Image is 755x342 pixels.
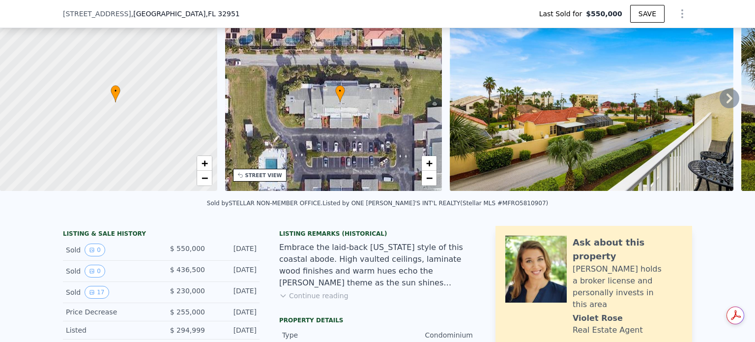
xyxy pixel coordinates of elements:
[111,85,120,102] div: •
[213,265,257,278] div: [DATE]
[573,312,623,324] div: Violet Rose
[279,316,476,324] div: Property details
[426,157,433,169] span: +
[335,87,345,95] span: •
[335,85,345,102] div: •
[322,200,548,207] div: Listed by ONE [PERSON_NAME]'S INT'L REALTY (Stellar MLS #MFRO5810907)
[279,230,476,238] div: Listing Remarks (Historical)
[131,9,240,19] span: , [GEOGRAPHIC_DATA]
[197,171,212,186] a: Zoom out
[422,171,436,186] a: Zoom out
[85,244,105,256] button: View historical data
[170,287,205,295] span: $ 230,000
[170,266,205,274] span: $ 436,500
[630,5,665,23] button: SAVE
[213,325,257,335] div: [DATE]
[197,156,212,171] a: Zoom in
[672,4,692,24] button: Show Options
[66,244,153,256] div: Sold
[573,324,643,336] div: Real Estate Agent
[279,291,348,301] button: Continue reading
[377,330,473,340] div: Condominium
[213,244,257,256] div: [DATE]
[586,9,622,19] span: $550,000
[205,10,239,18] span: , FL 32951
[539,9,586,19] span: Last Sold for
[111,87,120,95] span: •
[85,286,109,299] button: View historical data
[85,265,105,278] button: View historical data
[279,242,476,289] div: Embrace the laid-back [US_STATE] style of this coastal abode. High vaulted ceilings, laminate woo...
[66,325,153,335] div: Listed
[282,330,377,340] div: Type
[422,156,436,171] a: Zoom in
[450,2,733,191] img: Sale: 147521585 Parcel: 55524126
[66,286,153,299] div: Sold
[170,245,205,252] span: $ 550,000
[63,9,131,19] span: [STREET_ADDRESS]
[213,307,257,317] div: [DATE]
[245,172,282,179] div: STREET VIEW
[170,308,205,316] span: $ 255,000
[426,172,433,184] span: −
[66,265,153,278] div: Sold
[201,157,207,169] span: +
[201,172,207,184] span: −
[63,230,260,240] div: LISTING & SALE HISTORY
[207,200,323,207] div: Sold by STELLAR NON-MEMBER OFFICE .
[213,286,257,299] div: [DATE]
[170,326,205,334] span: $ 294,999
[573,263,682,311] div: [PERSON_NAME] holds a broker license and personally invests in this area
[573,236,682,263] div: Ask about this property
[66,307,153,317] div: Price Decrease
